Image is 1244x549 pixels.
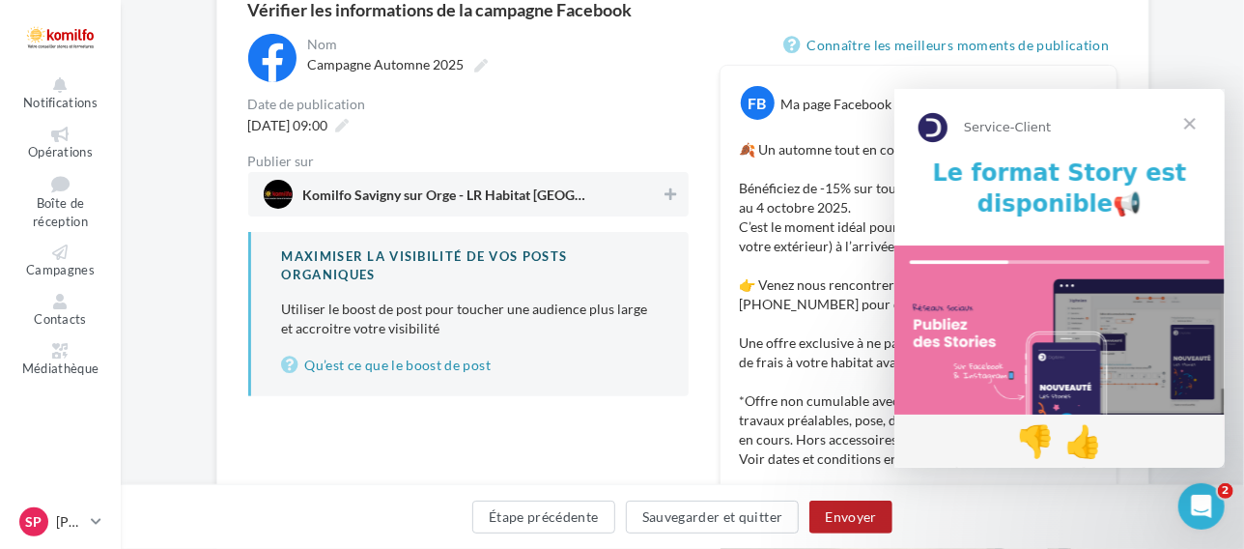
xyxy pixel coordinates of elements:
button: go back [13,8,49,44]
a: Boîte de réception [15,171,105,233]
a: Opérations [15,123,105,164]
button: Réduire la fenêtre [580,8,617,44]
div: Date de publication [248,98,689,111]
span: 2 [1218,483,1233,499]
iframe: Intercom live chat message [894,89,1225,468]
a: Médiathèque [15,339,105,381]
span: Notifications [23,95,98,110]
div: FB [741,86,775,120]
span: 😐 [318,349,346,388]
span: Médiathèque [22,361,99,376]
a: Ouvrir dans le centre d'assistance [207,412,458,427]
a: Contacts [15,290,105,332]
span: neutral face reaction [307,349,357,388]
button: Sauvegarder et quitter [626,501,800,534]
span: [DATE] 09:00 [248,117,328,133]
button: Envoyer [809,501,891,534]
span: smiley reaction [357,349,408,388]
div: Fermer [617,8,652,43]
a: Campagnes [15,241,105,282]
p: 🍂 Un automne tout en confort avec Komilfo. 🍂 Bénéficiez de -15% sur tous nos produits du 12 septe... [740,140,1097,507]
p: [PERSON_NAME] [56,512,83,532]
a: Connaître les meilleurs moments de publication [783,34,1117,57]
div: Publier sur [248,155,689,168]
span: Opérations [28,144,93,159]
span: 😃 [368,349,396,388]
div: Maximiser la visibilité de vos posts organiques [282,247,658,283]
span: 😞 [268,349,296,388]
span: disappointed reaction [257,349,307,388]
span: Komilfo Savigny sur Orge - LR Habitat [GEOGRAPHIC_DATA] ([GEOGRAPHIC_DATA]) [303,188,593,210]
div: Ma page Facebook [781,95,892,114]
span: Campagne Automne 2025 [308,56,465,72]
div: Nom [308,38,685,51]
p: Utiliser le boost de post pour toucher une audience plus large et accroitre votre visibilité [282,300,658,338]
div: Vérifier les informations de la campagne Facebook [248,1,1117,18]
button: Étape précédente [472,501,615,534]
a: Sp [PERSON_NAME] [15,504,105,540]
button: Notifications [15,73,105,115]
span: Sp [26,512,42,532]
div: Avons-nous répondu à votre question ? [23,330,641,351]
span: Boîte de réception [33,196,88,230]
iframe: Intercom live chat [1178,483,1225,530]
span: Campagnes [26,263,95,278]
span: Contacts [34,311,87,327]
a: Qu’est ce que le boost de post [282,354,658,377]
